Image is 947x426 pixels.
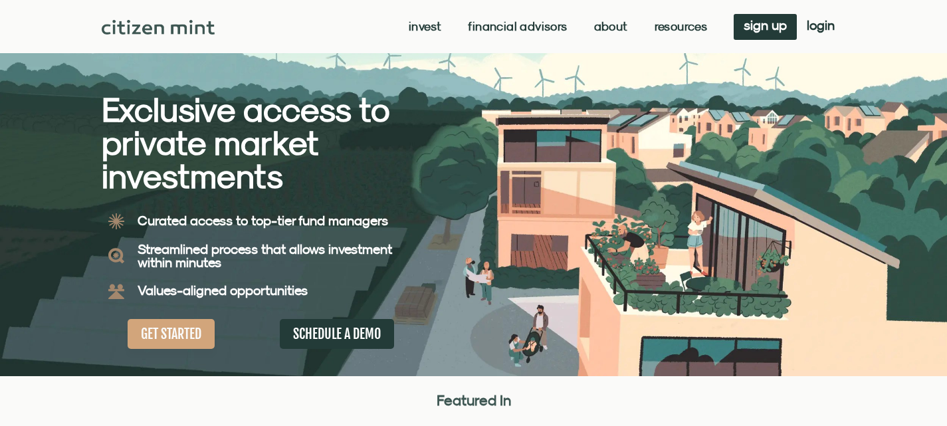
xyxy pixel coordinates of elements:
[138,282,308,298] b: Values-aligned opportunities
[594,20,628,33] a: About
[468,20,567,33] a: Financial Advisors
[293,326,381,342] span: SCHEDULE A DEMO
[280,319,394,349] a: SCHEDULE A DEMO
[102,20,215,35] img: Citizen Mint
[655,20,708,33] a: Resources
[797,14,845,40] a: login
[409,20,441,33] a: Invest
[138,241,392,270] b: Streamlined process that allows investment within minutes
[807,21,835,30] span: login
[102,93,427,193] h2: Exclusive access to private market investments
[734,14,797,40] a: sign up
[744,21,787,30] span: sign up
[138,213,388,228] b: Curated access to top-tier fund managers
[128,319,215,349] a: GET STARTED
[437,391,511,409] strong: Featured In
[141,326,201,342] span: GET STARTED
[409,20,707,33] nav: Menu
